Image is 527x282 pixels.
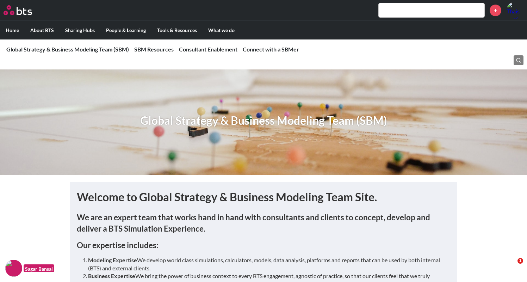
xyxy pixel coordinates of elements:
[6,46,129,53] a: Global Strategy & Business Modeling Team (SBM)
[243,46,299,53] a: Connect with a SBMer
[4,5,32,15] img: BTS Logo
[507,2,523,19] img: Thais Cardoso
[60,21,100,39] label: Sharing Hubs
[77,189,450,205] h1: Welcome to Global Strategy & Business Modeling Team Site.
[100,21,151,39] label: People & Learning
[490,5,501,16] a: +
[25,21,60,39] label: About BTS
[24,264,54,272] figcaption: Sagar Bansal
[507,2,523,19] a: Profile
[5,260,22,277] img: F
[140,113,387,129] h1: Global Strategy & Business Modeling Team (SBM)
[77,240,450,251] h3: Our expertise includes:
[517,258,523,264] span: 1
[88,257,137,263] strong: Modeling Expertise
[203,21,240,39] label: What we do
[4,5,45,15] a: Go home
[77,213,430,233] strong: We are an expert team that works hand in hand with consultants and clients to concept, develop an...
[134,46,174,53] a: SBM Resources
[503,258,520,275] iframe: Intercom live chat
[179,46,237,53] a: Consultant Enablement
[88,256,445,272] li: We develop world class simulations, calculators, models, data analysis, platforms and reports tha...
[88,272,135,279] strong: Business Expertise
[151,21,203,39] label: Tools & Resources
